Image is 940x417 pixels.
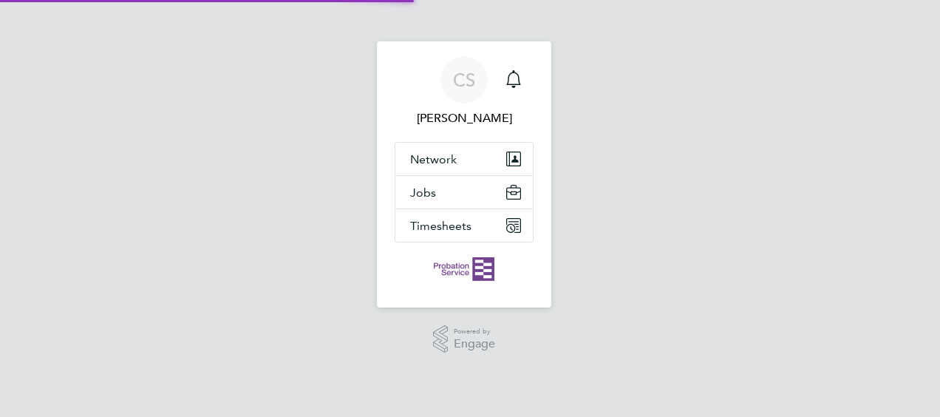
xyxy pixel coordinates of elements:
span: Timesheets [410,219,471,233]
button: Jobs [395,176,533,208]
span: Engage [454,338,495,350]
nav: Main navigation [377,41,551,308]
button: Network [395,143,533,175]
span: Powered by [454,325,495,338]
a: Powered byEngage [433,325,496,353]
span: CS [453,70,475,89]
button: Timesheets [395,209,533,242]
a: Go to home page [395,257,534,281]
span: Claire Spanner [395,109,534,127]
span: Jobs [410,186,436,200]
a: CS[PERSON_NAME] [395,56,534,127]
img: probationservice-logo-retina.png [434,257,494,281]
span: Network [410,152,457,166]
